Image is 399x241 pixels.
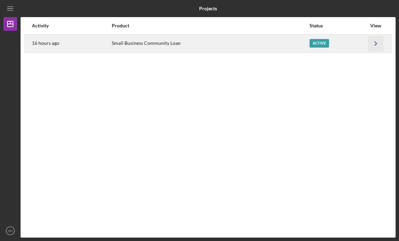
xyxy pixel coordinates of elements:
[8,229,13,233] text: DH
[367,23,384,28] div: View
[310,39,329,48] div: Active
[112,35,309,52] div: Small Business Community Loan
[32,23,111,28] div: Activity
[310,23,366,28] div: Status
[3,224,17,238] button: DH
[112,23,309,28] div: Product
[199,6,217,11] b: Projects
[32,40,59,46] time: 2025-10-06 18:43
